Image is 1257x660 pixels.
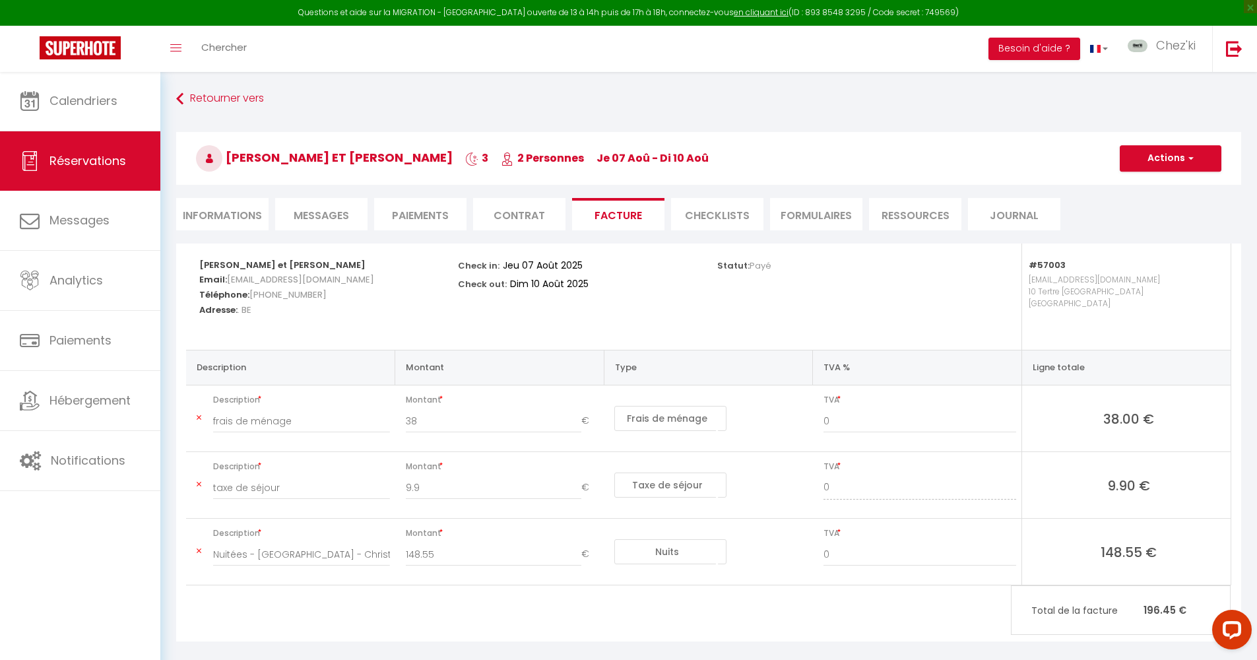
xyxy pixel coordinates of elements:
[1029,271,1217,337] p: [EMAIL_ADDRESS][DOMAIN_NAME] 10 Tertre [GEOGRAPHIC_DATA] [GEOGRAPHIC_DATA]
[1118,26,1212,72] a: ... Chez'ki
[176,198,269,230] li: Informations
[1202,605,1257,660] iframe: LiveChat chat widget
[501,150,584,166] span: 2 Personnes
[1033,409,1225,428] span: 38.00 €
[238,300,251,319] span: . BE
[199,288,249,301] strong: Téléphone:
[473,198,565,230] li: Contrat
[1029,259,1066,271] strong: #57003
[1012,596,1230,624] p: 196.45 €
[49,212,110,228] span: Messages
[604,350,813,385] th: Type
[750,259,771,272] span: Payé
[176,87,1241,111] a: Retourner vers
[968,198,1060,230] li: Journal
[458,257,500,272] p: Check in:
[596,150,709,166] span: je 07 Aoû - di 10 Aoû
[201,40,247,54] span: Chercher
[213,524,390,543] span: Description
[734,7,789,18] a: en cliquant ici
[406,524,599,543] span: Montant
[40,36,121,59] img: Super Booking
[406,457,599,476] span: Montant
[581,409,598,433] span: €
[465,150,488,166] span: 3
[49,392,131,409] span: Hébergement
[199,273,227,286] strong: Email:
[1031,603,1144,618] span: Total de la facture
[1021,350,1231,385] th: Ligne totale
[671,198,763,230] li: CHECKLISTS
[49,332,112,348] span: Paiements
[395,350,604,385] th: Montant
[199,304,238,316] strong: Adresse:
[406,391,599,409] span: Montant
[717,257,771,272] p: Statut:
[51,452,125,469] span: Notifications
[823,457,1016,476] span: TVA
[49,272,103,288] span: Analytics
[1120,145,1221,172] button: Actions
[988,38,1080,60] button: Besoin d'aide ?
[249,285,327,304] span: [PHONE_NUMBER]
[823,391,1016,409] span: TVA
[374,198,467,230] li: Paiements
[1128,40,1147,52] img: ...
[1226,40,1242,57] img: logout
[186,350,395,385] th: Description
[227,270,374,289] span: [EMAIL_ADDRESS][DOMAIN_NAME]
[869,198,961,230] li: Ressources
[1033,476,1225,494] span: 9.90 €
[196,149,453,166] span: [PERSON_NAME] et [PERSON_NAME]
[49,92,117,109] span: Calendriers
[199,259,366,271] strong: [PERSON_NAME] et [PERSON_NAME]
[213,391,390,409] span: Description
[813,350,1022,385] th: TVA %
[1033,543,1225,561] span: 148.55 €
[581,543,598,566] span: €
[213,457,390,476] span: Description
[458,275,507,290] p: Check out:
[823,524,1016,543] span: TVA
[1156,37,1196,53] span: Chez'ki
[294,208,349,223] span: Messages
[581,476,598,500] span: €
[49,152,126,169] span: Réservations
[770,198,862,230] li: FORMULAIRES
[572,198,664,230] li: Facture
[191,26,257,72] a: Chercher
